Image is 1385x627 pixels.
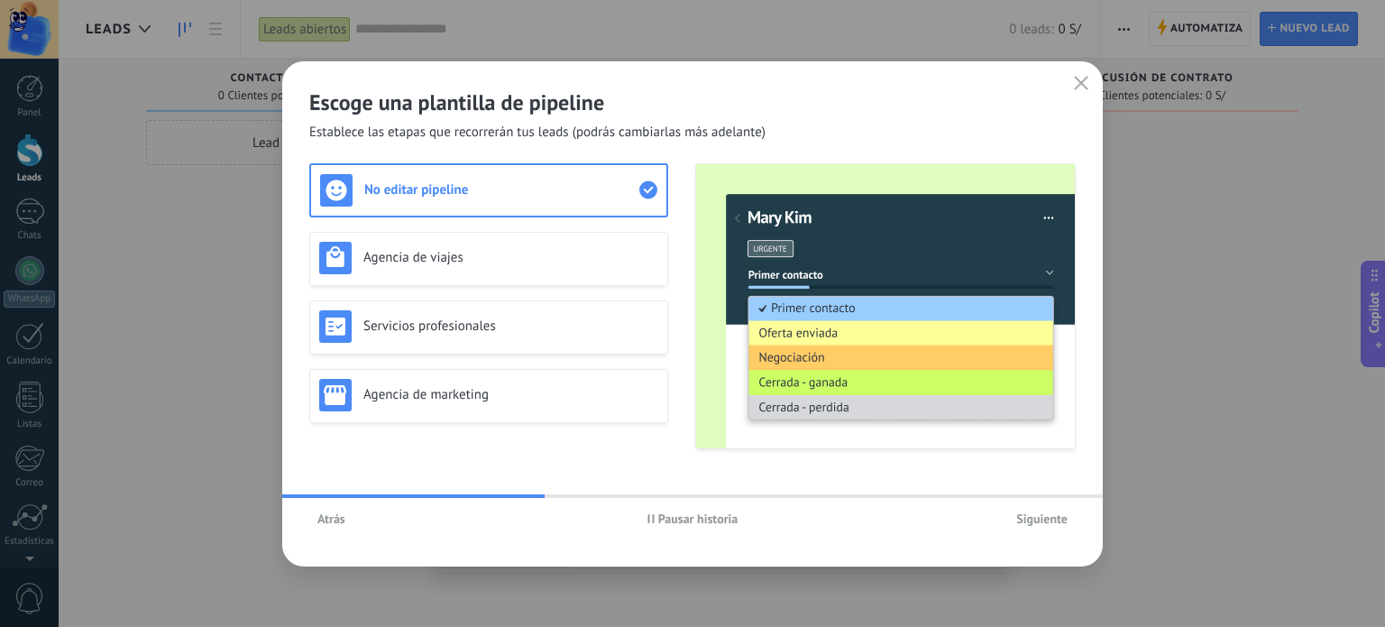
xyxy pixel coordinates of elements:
[364,181,639,198] h3: No editar pipeline
[363,249,658,266] h3: Agencia de viajes
[317,512,345,525] span: Atrás
[1008,505,1076,532] button: Siguiente
[363,386,658,403] h3: Agencia de marketing
[309,88,1076,116] h2: Escoge una plantilla de pipeline
[658,512,738,525] span: Pausar historia
[363,318,658,335] h3: Servicios profesionales
[309,124,766,142] span: Establece las etapas que recorrerán tus leads (podrás cambiarlas más adelante)
[639,505,747,532] button: Pausar historia
[309,505,353,532] button: Atrás
[1016,512,1068,525] span: Siguiente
